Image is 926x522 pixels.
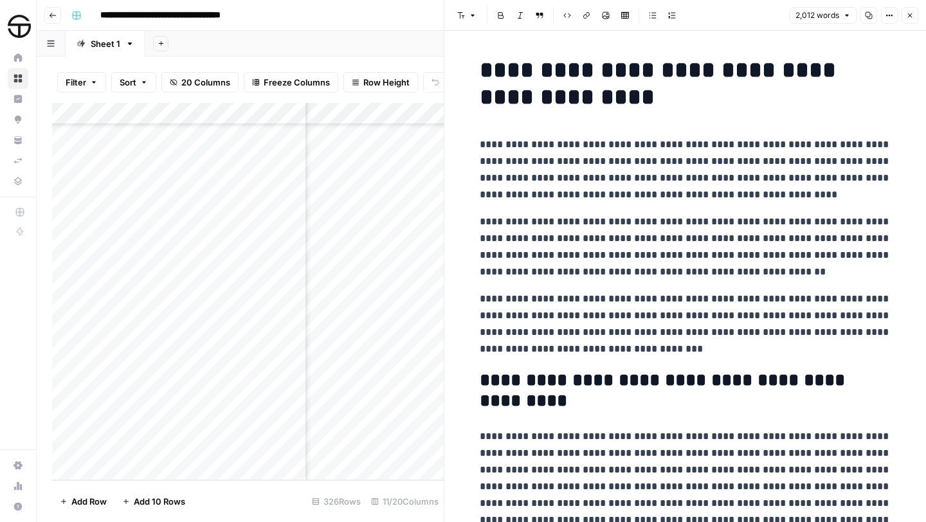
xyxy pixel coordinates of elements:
[52,491,114,512] button: Add Row
[795,10,839,21] span: 2,012 words
[343,72,418,93] button: Row Height
[91,37,120,50] div: Sheet 1
[8,130,28,150] a: Your Data
[66,76,86,89] span: Filter
[790,7,857,24] button: 2,012 words
[71,495,107,508] span: Add Row
[423,72,473,93] button: Undo
[161,72,239,93] button: 20 Columns
[8,476,28,496] a: Usage
[8,455,28,476] a: Settings
[264,76,330,89] span: Freeze Columns
[57,72,106,93] button: Filter
[8,89,28,109] a: Insights
[111,72,156,93] button: Sort
[114,491,193,512] button: Add 10 Rows
[8,496,28,517] button: Help + Support
[8,10,28,42] button: Workspace: SimpleTire
[8,171,28,192] a: Data Library
[134,495,185,508] span: Add 10 Rows
[363,76,410,89] span: Row Height
[8,48,28,68] a: Home
[181,76,230,89] span: 20 Columns
[307,491,366,512] div: 326 Rows
[8,15,31,38] img: SimpleTire Logo
[120,76,136,89] span: Sort
[8,150,28,171] a: Syncs
[244,72,338,93] button: Freeze Columns
[8,68,28,89] a: Browse
[366,491,444,512] div: 11/20 Columns
[66,31,145,57] a: Sheet 1
[8,109,28,130] a: Opportunities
